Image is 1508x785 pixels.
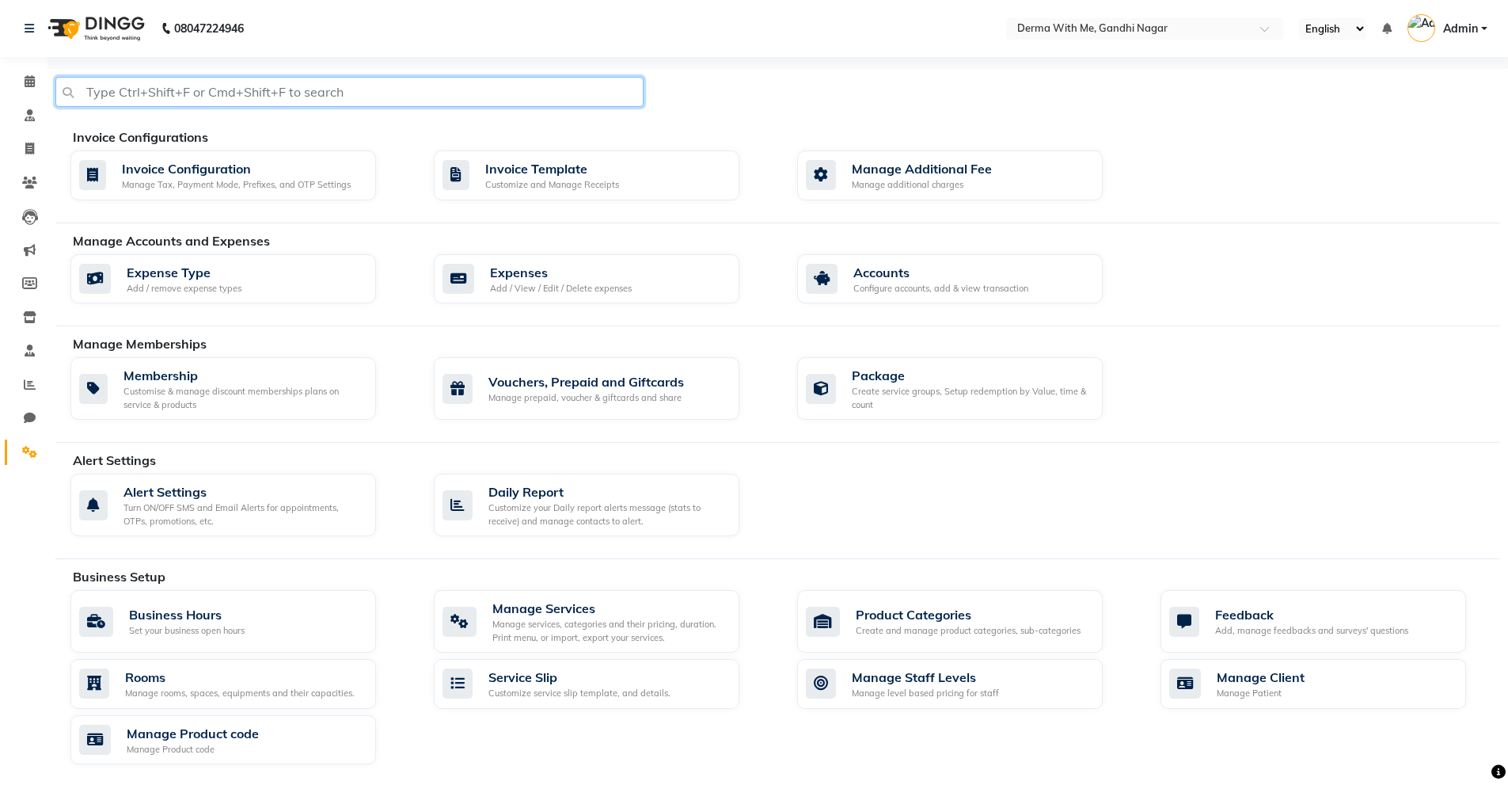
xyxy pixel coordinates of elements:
div: Membership [123,366,363,385]
img: logo [40,6,149,51]
div: Service Slip [488,668,670,687]
a: RoomsManage rooms, spaces, equipments and their capacities. [70,659,410,709]
a: Invoice ConfigurationManage Tax, Payment Mode, Prefixes, and OTP Settings [70,151,410,200]
div: Accounts [853,263,1028,282]
div: Set your business open hours [129,624,245,638]
div: Manage Staff Levels [852,668,999,687]
a: FeedbackAdd, manage feedbacks and surveys' questions [1160,590,1500,653]
div: Invoice Configuration [122,159,351,178]
div: Expense Type [127,263,241,282]
b: 08047224946 [174,6,244,51]
div: Customise & manage discount memberships plans on service & products [123,385,363,411]
div: Create and manage product categories, sub-categories [856,624,1081,638]
div: Manage level based pricing for staff [852,687,999,700]
a: Invoice TemplateCustomize and Manage Receipts [434,151,773,200]
div: Business Hours [129,605,245,624]
a: AccountsConfigure accounts, add & view transaction [797,254,1137,304]
a: Manage ClientManage Patient [1160,659,1500,709]
div: Expenses [490,263,632,282]
div: Daily Report [488,482,727,501]
div: Manage additional charges [852,178,992,192]
span: Admin [1443,21,1478,37]
input: Type Ctrl+Shift+F or Cmd+Shift+F to search [55,77,644,107]
a: Business HoursSet your business open hours [70,590,410,653]
a: Service SlipCustomize service slip template, and details. [434,659,773,709]
div: Package [852,366,1090,385]
div: Rooms [125,668,355,687]
div: Product Categories [856,605,1081,624]
a: Manage Product codeManage Product code [70,715,410,765]
a: Manage Staff LevelsManage level based pricing for staff [797,659,1137,709]
a: Manage ServicesManage services, categories and their pricing, duration. Print menu, or import, ex... [434,590,773,653]
div: Add, manage feedbacks and surveys' questions [1215,624,1408,638]
a: ExpensesAdd / View / Edit / Delete expenses [434,254,773,304]
div: Feedback [1215,605,1408,624]
div: Customize service slip template, and details. [488,687,670,700]
img: Admin [1407,14,1435,42]
div: Manage Services [492,599,727,618]
div: Customize and Manage Receipts [485,178,619,192]
div: Manage Client [1217,668,1305,687]
div: Add / remove expense types [127,282,241,295]
a: Product CategoriesCreate and manage product categories, sub-categories [797,590,1137,653]
div: Invoice Template [485,159,619,178]
div: Turn ON/OFF SMS and Email Alerts for appointments, OTPs, promotions, etc. [123,501,363,528]
a: Manage Additional FeeManage additional charges [797,151,1137,200]
div: Manage Product code [127,724,259,743]
div: Create service groups, Setup redemption by Value, time & count [852,385,1090,411]
div: Manage Patient [1217,687,1305,700]
div: Customize your Daily report alerts message (stats to receive) and manage contacts to alert. [488,501,727,528]
div: Vouchers, Prepaid and Giftcards [488,372,684,391]
div: Manage Tax, Payment Mode, Prefixes, and OTP Settings [122,178,351,192]
div: Alert Settings [123,482,363,501]
a: PackageCreate service groups, Setup redemption by Value, time & count [797,357,1137,420]
a: Expense TypeAdd / remove expense types [70,254,410,304]
a: Alert SettingsTurn ON/OFF SMS and Email Alerts for appointments, OTPs, promotions, etc. [70,474,410,536]
a: Vouchers, Prepaid and GiftcardsManage prepaid, voucher & giftcards and share [434,357,773,420]
div: Manage services, categories and their pricing, duration. Print menu, or import, export your servi... [492,618,727,644]
div: Manage prepaid, voucher & giftcards and share [488,391,684,405]
a: MembershipCustomise & manage discount memberships plans on service & products [70,357,410,420]
div: Configure accounts, add & view transaction [853,282,1028,295]
a: Daily ReportCustomize your Daily report alerts message (stats to receive) and manage contacts to ... [434,474,773,536]
div: Manage rooms, spaces, equipments and their capacities. [125,687,355,700]
div: Manage Additional Fee [852,159,992,178]
div: Add / View / Edit / Delete expenses [490,282,632,295]
div: Manage Product code [127,743,259,756]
